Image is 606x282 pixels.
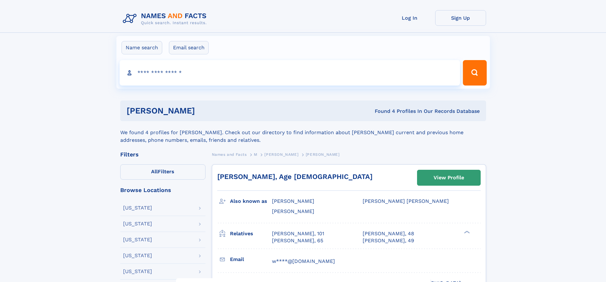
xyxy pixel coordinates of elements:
[230,196,272,207] h3: Also known as
[217,173,373,181] a: [PERSON_NAME], Age [DEMOGRAPHIC_DATA]
[463,230,470,234] div: ❯
[384,10,435,26] a: Log In
[363,198,449,204] span: [PERSON_NAME] [PERSON_NAME]
[264,150,298,158] a: [PERSON_NAME]
[264,152,298,157] span: [PERSON_NAME]
[254,152,257,157] span: M
[120,10,212,27] img: Logo Names and Facts
[363,237,414,244] a: [PERSON_NAME], 49
[120,60,460,86] input: search input
[122,41,162,54] label: Name search
[272,230,324,237] a: [PERSON_NAME], 101
[123,253,152,258] div: [US_STATE]
[123,269,152,274] div: [US_STATE]
[272,208,314,214] span: [PERSON_NAME]
[151,169,158,175] span: All
[123,221,152,226] div: [US_STATE]
[127,107,285,115] h1: [PERSON_NAME]
[169,41,209,54] label: Email search
[272,198,314,204] span: [PERSON_NAME]
[285,108,480,115] div: Found 4 Profiles In Our Records Database
[417,170,480,185] a: View Profile
[230,254,272,265] h3: Email
[212,150,247,158] a: Names and Facts
[254,150,257,158] a: M
[230,228,272,239] h3: Relatives
[434,170,464,185] div: View Profile
[123,205,152,210] div: [US_STATE]
[463,60,486,86] button: Search Button
[120,121,486,144] div: We found 4 profiles for [PERSON_NAME]. Check out our directory to find information about [PERSON_...
[120,187,205,193] div: Browse Locations
[363,230,414,237] a: [PERSON_NAME], 48
[435,10,486,26] a: Sign Up
[272,237,323,244] a: [PERSON_NAME], 65
[123,237,152,242] div: [US_STATE]
[306,152,340,157] span: [PERSON_NAME]
[120,164,205,180] label: Filters
[120,152,205,157] div: Filters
